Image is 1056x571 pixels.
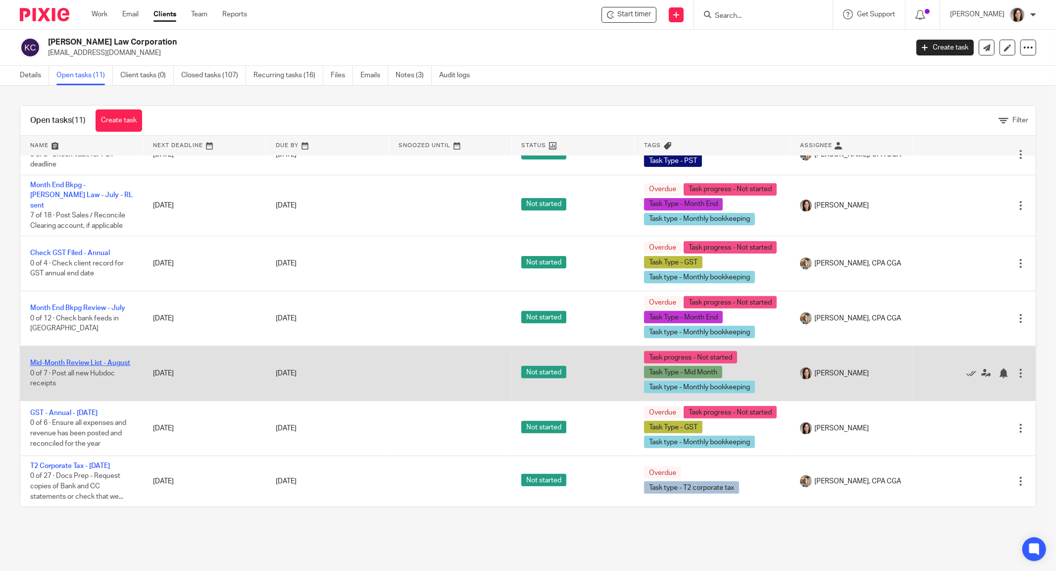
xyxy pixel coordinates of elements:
a: Recurring tasks (16) [253,66,323,85]
div: Kandola Law Corporation [602,7,656,23]
img: Danielle%20photo.jpg [800,200,812,211]
a: Audit logs [439,66,477,85]
a: Files [331,66,353,85]
a: Closed tasks (107) [181,66,246,85]
a: Email [122,9,139,19]
span: Task Type - GST [644,256,703,268]
td: [DATE] [143,291,266,346]
span: 0 of 7 · Post all new Hubdoc receipts [30,370,115,387]
img: Danielle%20photo.jpg [1009,7,1025,23]
span: Not started [521,256,566,268]
img: Chrissy%20McGale%20Bio%20Pic%201.jpg [800,258,812,269]
span: [PERSON_NAME] [814,201,869,210]
span: Not started [521,311,566,323]
span: Task type - Monthly bookkeeping [644,381,755,393]
a: Work [92,9,107,19]
span: Task type - Monthly bookkeeping [644,213,755,225]
span: 7 of 18 · Post Sales / Reconcile Clearing account, if applicable [30,212,125,229]
span: Task Type - GST [644,421,703,433]
a: Open tasks (11) [56,66,113,85]
span: Task type - T2 corporate tax [644,481,739,494]
img: svg%3E [20,37,41,58]
a: GST - Annual - [DATE] [30,410,98,416]
span: Not started [521,366,566,378]
span: 0 of 12 · Check bank feeds in [GEOGRAPHIC_DATA] [30,315,119,332]
span: 0 of 6 · Ensure all expenses and revenue has been posted and reconciled for the year [30,420,126,447]
a: Create task [96,109,142,132]
td: [DATE] [143,401,266,456]
span: [PERSON_NAME], CPA CGA [814,313,901,323]
span: Task progress - Not started [644,351,737,363]
span: Not started [521,421,566,433]
span: Get Support [857,11,895,18]
input: Search [714,12,803,21]
span: 0 of 4 · Check client record for GST annual end date [30,260,124,277]
a: Clients [153,9,176,19]
span: Overdue [644,183,681,196]
a: Emails [360,66,388,85]
td: [DATE] [143,346,266,401]
a: Reports [222,9,247,19]
span: Snoozed Until [399,143,451,148]
span: [DATE] [276,260,297,267]
span: [PERSON_NAME] [814,368,869,378]
a: Team [191,9,207,19]
span: Task Type - Month End [644,198,723,210]
a: Notes (3) [396,66,432,85]
h1: Open tasks [30,115,86,126]
span: [DATE] [276,478,297,485]
span: 0 of 27 · Docs Prep - Request copies of Bank and CC statements or check that we... [30,473,123,500]
span: Task type - Monthly bookkeeping [644,271,755,283]
a: T2 Corporate Tax - [DATE] [30,463,110,469]
span: Filter [1012,117,1028,124]
img: Danielle%20photo.jpg [800,367,812,379]
span: Start timer [617,9,651,20]
span: [PERSON_NAME] [814,423,869,433]
a: Month End Bkpg Review - July [30,305,125,311]
p: [EMAIL_ADDRESS][DOMAIN_NAME] [48,48,902,58]
span: [DATE] [276,315,297,322]
a: Mid-Month Review List - August [30,360,130,366]
span: Overdue [644,241,681,254]
span: [DATE] [276,370,297,377]
span: Not started [521,198,566,210]
span: [DATE] [276,202,297,209]
span: Task type - Monthly bookkeeping [644,326,755,338]
a: Mark as done [966,368,981,378]
span: (11) [72,116,86,124]
img: Chrissy%20McGale%20Bio%20Pic%201.jpg [800,312,812,324]
span: [PERSON_NAME], CPA CGA [814,476,901,486]
a: Check GST Filed - Annual [30,250,110,257]
td: [DATE] [143,236,266,291]
span: Task progress - Not started [684,241,777,254]
a: Create task [916,40,974,55]
p: [PERSON_NAME] [950,9,1005,19]
td: [DATE] [143,456,266,507]
td: [DATE] [143,175,266,236]
span: Tags [645,143,661,148]
span: Status [522,143,547,148]
span: 0 of 3 · Check Vault for PST deadline [30,151,114,168]
span: Task Type - PST [644,155,702,167]
span: Overdue [644,467,681,479]
a: Client tasks (0) [120,66,174,85]
img: Pixie [20,8,69,21]
a: Details [20,66,49,85]
a: Month End Bkpg - [PERSON_NAME] Law - July - RL sent [30,182,133,209]
span: Overdue [644,296,681,309]
img: Danielle%20photo.jpg [800,422,812,434]
img: Chrissy%20McGale%20Bio%20Pic%201.jpg [800,475,812,487]
span: Task progress - Not started [684,296,777,309]
span: Task Type - Mid Month [644,366,722,378]
h2: [PERSON_NAME] Law Corporation [48,37,731,48]
span: Task Type - Month End [644,311,723,323]
span: Not started [521,474,566,486]
span: [PERSON_NAME], CPA CGA [814,259,901,268]
span: [DATE] [276,425,297,432]
span: Overdue [644,406,681,418]
span: Task progress - Not started [684,406,777,418]
span: Task type - Monthly bookkeeping [644,436,755,448]
span: Task progress - Not started [684,183,777,196]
